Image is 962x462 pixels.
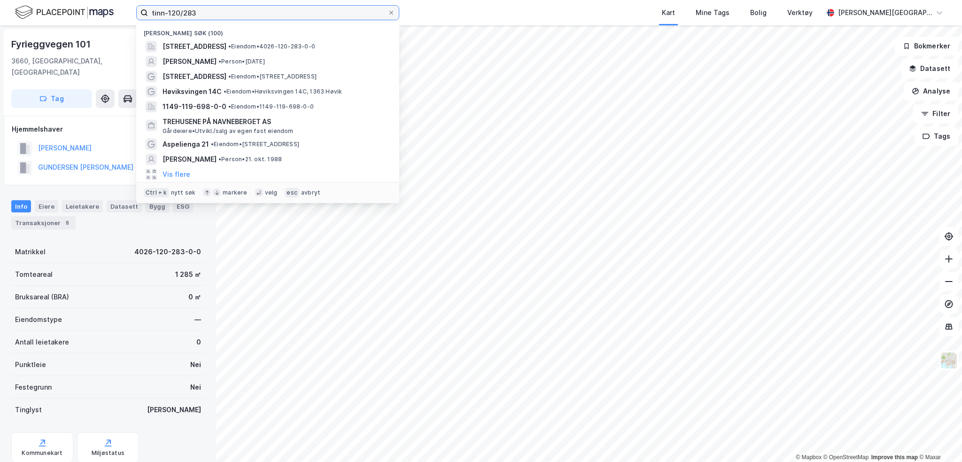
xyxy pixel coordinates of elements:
[15,382,52,393] div: Festegrunn
[228,43,231,50] span: •
[163,139,209,150] span: Aspelienga 21
[11,37,93,52] div: Fyrieggvegen 101
[15,291,69,303] div: Bruksareal (BRA)
[15,337,69,348] div: Antall leietakere
[163,41,226,52] span: [STREET_ADDRESS]
[218,156,221,163] span: •
[904,82,958,101] button: Analyse
[211,141,299,148] span: Eiendom • [STREET_ADDRESS]
[915,417,962,462] div: Kontrollprogram for chat
[190,359,201,370] div: Nei
[301,189,320,196] div: avbryt
[224,88,342,95] span: Eiendom • Høviksvingen 14C, 1363 Høvik
[147,404,201,415] div: [PERSON_NAME]
[171,189,196,196] div: nytt søk
[146,200,169,212] div: Bygg
[696,7,729,18] div: Mine Tags
[163,56,217,67] span: [PERSON_NAME]
[228,73,317,80] span: Eiendom • [STREET_ADDRESS]
[228,73,231,80] span: •
[285,188,299,197] div: esc
[173,200,193,212] div: ESG
[12,124,204,135] div: Hjemmelshaver
[796,454,822,461] a: Mapbox
[163,116,388,127] span: TREHUSENE PÅ NAVNEBERGET AS
[15,359,46,370] div: Punktleie
[15,404,42,415] div: Tinglyst
[163,101,226,112] span: 1149-119-698-0-0
[228,103,231,110] span: •
[190,382,201,393] div: Nei
[223,189,247,196] div: markere
[136,22,399,39] div: [PERSON_NAME] søk (100)
[22,449,62,457] div: Kommunekart
[915,417,962,462] iframe: Chat Widget
[901,59,958,78] button: Datasett
[11,89,92,108] button: Tag
[218,156,282,163] span: Person • 21. okt. 1988
[144,188,169,197] div: Ctrl + k
[787,7,813,18] div: Verktøy
[224,88,226,95] span: •
[15,246,46,258] div: Matrikkel
[228,43,315,50] span: Eiendom • 4026-120-283-0-0
[62,200,103,212] div: Leietakere
[15,269,53,280] div: Tomteareal
[188,291,201,303] div: 0 ㎡
[228,103,314,110] span: Eiendom • 1149-119-698-0-0
[823,454,869,461] a: OpenStreetMap
[750,7,767,18] div: Bolig
[163,169,190,180] button: Vis flere
[218,58,221,65] span: •
[134,246,201,258] div: 4026-120-283-0-0
[62,218,72,227] div: 8
[11,55,162,78] div: 3660, [GEOGRAPHIC_DATA], [GEOGRAPHIC_DATA]
[15,314,62,325] div: Eiendomstype
[163,86,222,97] span: Høviksvingen 14C
[871,454,918,461] a: Improve this map
[915,127,958,146] button: Tags
[35,200,58,212] div: Eiere
[163,154,217,165] span: [PERSON_NAME]
[11,216,76,229] div: Transaksjoner
[196,337,201,348] div: 0
[913,104,958,123] button: Filter
[107,200,142,212] div: Datasett
[175,269,201,280] div: 1 285 ㎡
[895,37,958,55] button: Bokmerker
[940,352,958,369] img: Z
[211,141,214,148] span: •
[662,7,675,18] div: Kart
[218,58,265,65] span: Person • [DATE]
[265,189,278,196] div: velg
[148,6,388,20] input: Søk på adresse, matrikkel, gårdeiere, leietakere eller personer
[163,71,226,82] span: [STREET_ADDRESS]
[194,314,201,325] div: —
[838,7,932,18] div: [PERSON_NAME][GEOGRAPHIC_DATA]
[92,449,124,457] div: Miljøstatus
[163,127,294,135] span: Gårdeiere • Utvikl./salg av egen fast eiendom
[11,200,31,212] div: Info
[15,4,114,21] img: logo.f888ab2527a4732fd821a326f86c7f29.svg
